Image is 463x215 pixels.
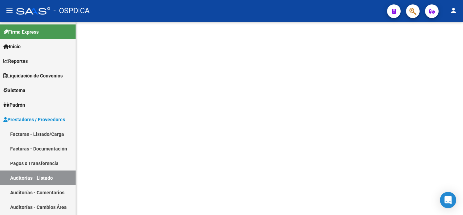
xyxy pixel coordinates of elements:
[3,43,21,50] span: Inicio
[3,57,28,65] span: Reportes
[449,6,458,15] mat-icon: person
[54,3,89,18] span: - OSPDICA
[3,116,65,123] span: Prestadores / Proveedores
[3,28,39,36] span: Firma Express
[440,192,456,208] div: Open Intercom Messenger
[3,101,25,109] span: Padrón
[5,6,14,15] mat-icon: menu
[3,87,25,94] span: Sistema
[3,72,63,79] span: Liquidación de Convenios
